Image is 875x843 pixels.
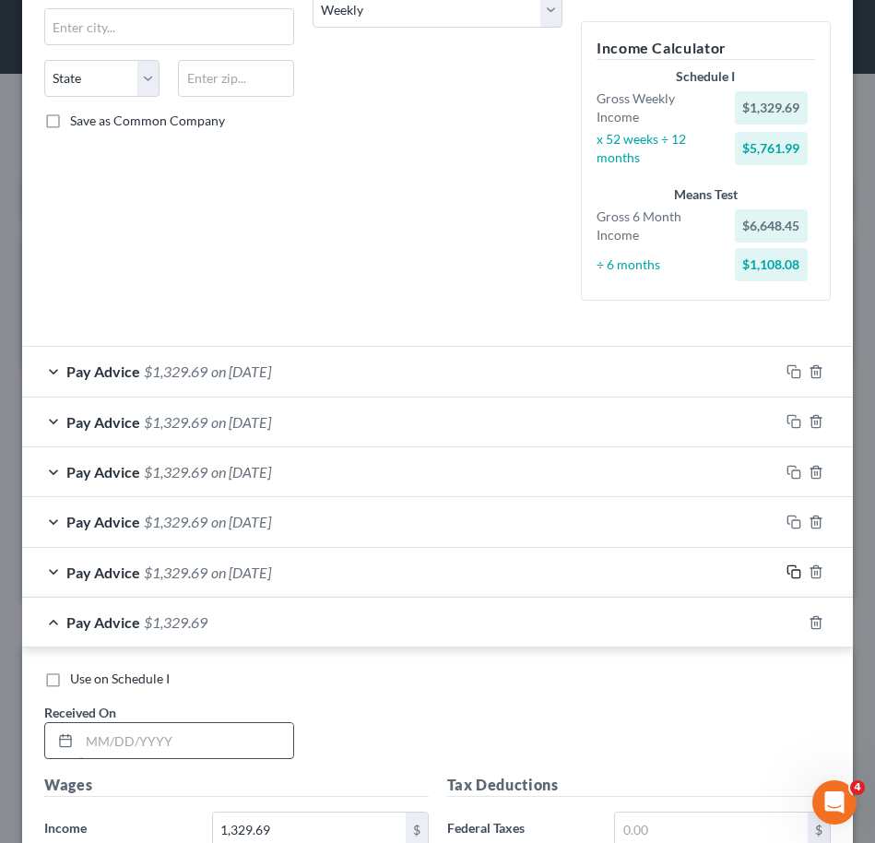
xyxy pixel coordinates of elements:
iframe: Intercom live chat [812,780,857,825]
div: ÷ 6 months [587,255,726,274]
div: Means Test [597,185,815,204]
span: 4 [850,780,865,795]
h5: Wages [44,774,429,797]
div: Gross 6 Month Income [587,208,726,244]
span: $1,329.69 [144,513,207,530]
span: Pay Advice [66,613,140,631]
h5: Income Calculator [597,37,815,60]
div: Schedule I [597,67,815,86]
span: on [DATE] [211,564,271,581]
span: $1,329.69 [144,362,207,380]
span: Pay Advice [66,513,140,530]
span: $1,329.69 [144,413,207,431]
input: Enter zip... [178,60,293,97]
h5: Tax Deductions [447,774,832,797]
span: Use on Schedule I [70,671,170,686]
span: Pay Advice [66,564,140,581]
div: Gross Weekly Income [587,89,726,126]
span: Pay Advice [66,413,140,431]
span: $1,329.69 [144,463,207,481]
span: Pay Advice [66,362,140,380]
span: Received On [44,705,116,720]
span: on [DATE] [211,463,271,481]
div: $1,108.08 [735,248,808,281]
span: $1,329.69 [144,613,207,631]
span: on [DATE] [211,513,271,530]
div: x 52 weeks ÷ 12 months [587,130,726,167]
span: Income [44,820,87,836]
input: Enter city... [45,9,293,44]
input: MM/DD/YYYY [79,723,293,758]
span: on [DATE] [211,413,271,431]
span: Pay Advice [66,463,140,481]
div: $5,761.99 [735,132,808,165]
div: $1,329.69 [735,91,808,125]
span: $1,329.69 [144,564,207,581]
span: on [DATE] [211,362,271,380]
span: Save as Common Company [70,113,225,128]
div: $6,648.45 [735,209,808,243]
